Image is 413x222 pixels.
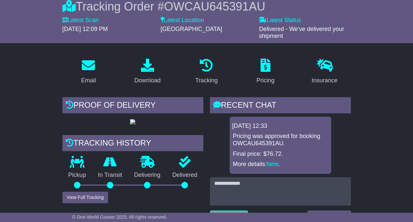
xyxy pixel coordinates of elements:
[62,172,92,179] p: Pickup
[62,17,99,24] label: Latest Scan
[130,119,135,125] img: GetPodImage
[252,56,279,87] a: Pricing
[130,56,165,87] a: Download
[92,172,128,179] p: In Transit
[233,133,328,147] p: Pricing was approved for booking OWCAU645391AU.
[195,76,218,85] div: Tracking
[77,56,100,87] a: Email
[134,76,161,85] div: Download
[62,97,203,115] div: Proof of Delivery
[267,161,279,167] a: here
[259,17,301,24] label: Latest Status
[311,76,337,85] div: Insurance
[161,17,204,24] label: Latest Location
[307,56,342,87] a: Insurance
[81,76,96,85] div: Email
[62,192,108,203] button: View Full Tracking
[233,161,328,168] p: More details: .
[257,76,275,85] div: Pricing
[191,56,222,87] a: Tracking
[161,26,222,32] span: [GEOGRAPHIC_DATA]
[62,135,203,153] div: Tracking history
[232,123,329,130] div: [DATE] 12:33
[210,97,351,115] div: RECENT CHAT
[259,26,344,40] span: Delivered - We've delivered your shipment
[62,26,108,32] span: [DATE] 12:09 PM
[308,210,351,222] button: Send a Message
[72,214,167,220] span: © One World Courier 2025. All rights reserved.
[233,151,328,158] p: Final price: $76.72.
[166,172,203,179] p: Delivered
[128,172,166,179] p: Delivering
